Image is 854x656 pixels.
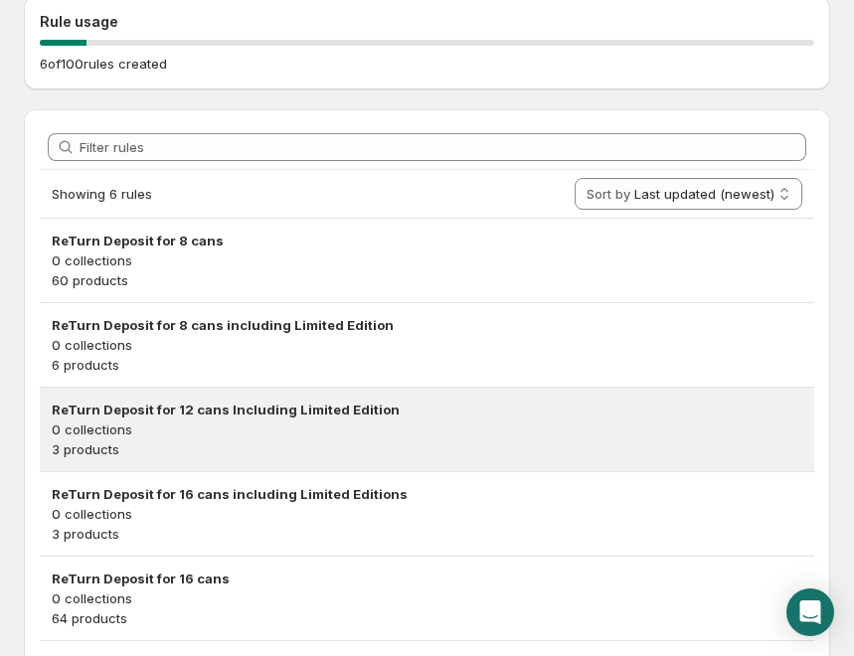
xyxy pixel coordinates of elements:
[52,335,802,355] p: 0 collections
[52,439,802,459] p: 3 products
[40,12,814,32] h2: Rule usage
[52,569,802,588] h3: ReTurn Deposit for 16 cans
[52,231,802,250] h3: ReTurn Deposit for 8 cans
[52,315,802,335] h3: ReTurn Deposit for 8 cans including Limited Edition
[786,588,834,636] div: Open Intercom Messenger
[52,355,802,375] p: 6 products
[52,484,802,504] h3: ReTurn Deposit for 16 cans including Limited Editions
[52,400,802,419] h3: ReTurn Deposit for 12 cans Including Limited Edition
[52,186,152,202] span: Showing 6 rules
[52,270,802,290] p: 60 products
[80,133,806,161] input: Filter rules
[52,504,802,524] p: 0 collections
[52,419,802,439] p: 0 collections
[52,524,802,544] p: 3 products
[40,54,167,74] p: 6 of 100 rules created
[52,608,802,628] p: 64 products
[52,588,802,608] p: 0 collections
[52,250,802,270] p: 0 collections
